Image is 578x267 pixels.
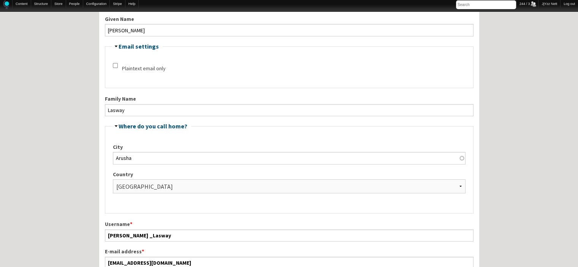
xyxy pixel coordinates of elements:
a: Where do you call home? [119,122,187,130]
input: Check this option if you do not wish to receive email messages with graphics and styles. [113,63,118,68]
label: Family Name [105,95,473,103]
span: This field is required. [130,221,132,228]
img: Home [3,0,9,9]
label: E-mail address [105,248,473,256]
span: This field is required. [142,248,144,255]
label: Plaintext email only [122,65,166,73]
a: Email settings [119,43,159,50]
label: Given Name [105,15,473,23]
label: City [113,143,466,151]
label: Username [105,220,473,228]
label: Country [113,171,466,179]
input: Search [456,0,516,9]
